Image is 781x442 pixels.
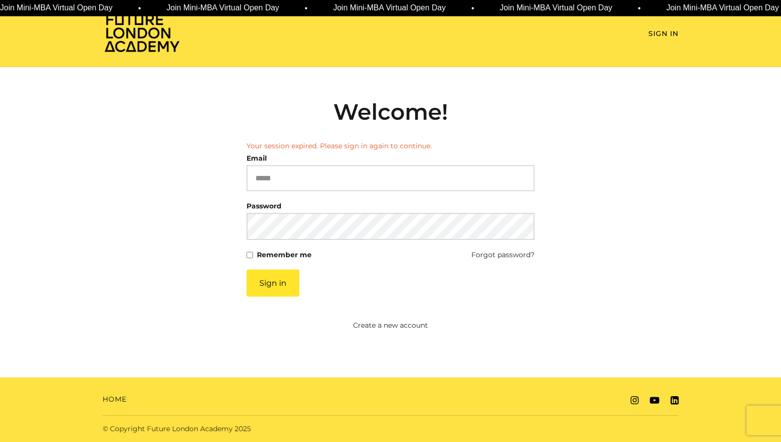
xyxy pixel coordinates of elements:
label: Remember me [257,248,312,262]
h2: Welcome! [247,99,534,125]
label: Email [247,151,267,165]
span: • [138,2,141,14]
span: • [638,2,640,14]
a: Sign In [648,29,678,39]
div: © Copyright Future London Academy 2025 [95,424,390,434]
label: Password [247,199,282,213]
a: Create a new account [199,320,583,331]
span: • [471,2,474,14]
a: Home [103,394,127,405]
button: Sign in [247,270,299,297]
span: • [304,2,307,14]
a: Forgot password? [471,248,534,262]
li: Your session expired. Please sign in again to continue. [247,141,534,151]
img: Home Page [103,13,181,53]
